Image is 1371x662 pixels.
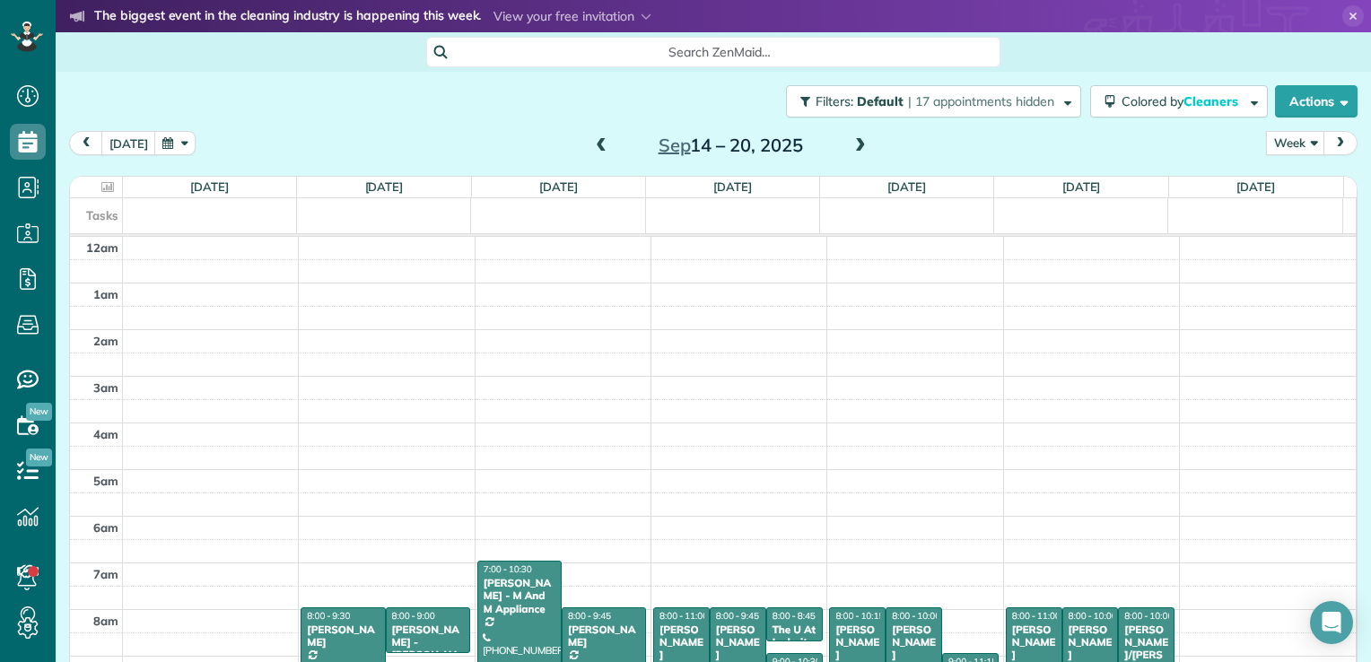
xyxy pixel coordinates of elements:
a: [DATE] [190,179,229,194]
span: | 17 appointments hidden [908,93,1054,109]
span: 1am [93,287,118,301]
span: Default [857,93,904,109]
span: 7:00 - 10:30 [484,563,532,575]
span: 8:00 - 10:00 [1124,610,1173,622]
div: [PERSON_NAME] [659,623,704,662]
span: 8:00 - 8:45 [773,610,816,622]
div: [PERSON_NAME] [306,623,380,649]
div: [PERSON_NAME] [567,623,641,649]
div: [PERSON_NAME] [834,623,880,662]
span: 8:00 - 10:00 [1069,610,1117,622]
div: [PERSON_NAME] [891,623,937,662]
span: 6am [93,520,118,535]
span: 8:00 - 11:00 [1012,610,1061,622]
span: Filters: [816,93,853,109]
span: 5am [93,474,118,488]
button: [DATE] [101,131,156,155]
button: prev [69,131,103,155]
a: [DATE] [1236,179,1275,194]
span: 12am [86,240,118,255]
span: 2am [93,334,118,348]
a: [DATE] [539,179,578,194]
a: Filters: Default | 17 appointments hidden [777,85,1081,118]
span: 8:00 - 9:30 [307,610,350,622]
a: [DATE] [713,179,752,194]
h2: 14 – 20, 2025 [618,135,843,155]
a: [DATE] [365,179,404,194]
div: [PERSON_NAME] - M And M Appliance [483,577,556,615]
a: [DATE] [1062,179,1101,194]
a: [DATE] [887,179,926,194]
span: 3am [93,380,118,395]
div: The U At Ledroit [772,623,817,649]
div: [PERSON_NAME] [715,623,761,662]
span: Sep [659,134,691,156]
div: [PERSON_NAME] [1068,623,1113,662]
span: 8am [93,614,118,628]
span: 4am [93,427,118,441]
span: Colored by [1122,93,1244,109]
span: 8:00 - 10:00 [892,610,940,622]
div: [PERSON_NAME] [1011,623,1057,662]
button: Actions [1275,85,1358,118]
span: 8:00 - 9:45 [568,610,611,622]
button: Colored byCleaners [1090,85,1268,118]
span: 8:00 - 9:00 [392,610,435,622]
span: 8:00 - 11:00 [659,610,708,622]
button: next [1323,131,1358,155]
div: Open Intercom Messenger [1310,601,1353,644]
span: 8:00 - 9:45 [716,610,759,622]
button: Week [1266,131,1325,155]
span: 8:00 - 10:15 [835,610,884,622]
button: Filters: Default | 17 appointments hidden [786,85,1081,118]
strong: The biggest event in the cleaning industry is happening this week. [94,7,481,27]
span: Tasks [86,208,118,222]
span: Cleaners [1183,93,1241,109]
span: New [26,449,52,466]
span: New [26,403,52,421]
span: 7am [93,567,118,581]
